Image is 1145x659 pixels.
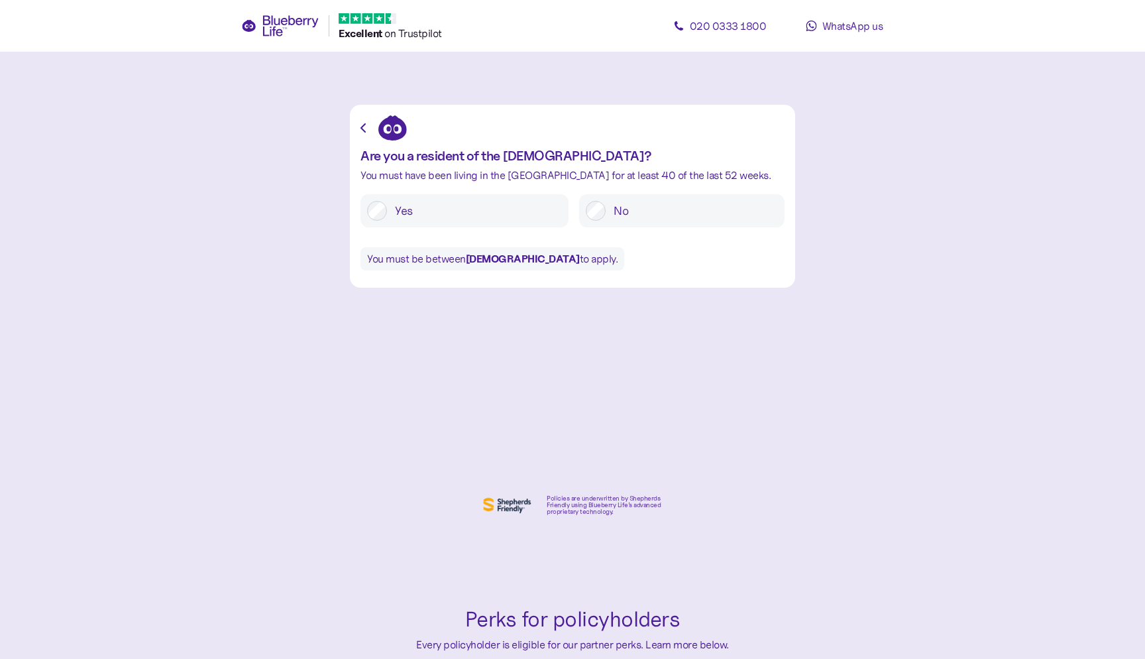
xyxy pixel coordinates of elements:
label: No [606,201,778,221]
div: Every policyholder is eligible for our partner perks. Learn more below. [356,636,789,653]
div: Are you a resident of the [DEMOGRAPHIC_DATA]? [360,149,785,163]
div: You must have been living in the [GEOGRAPHIC_DATA] for at least 40 of the last 52 weeks. [360,170,785,181]
span: on Trustpilot [384,27,442,40]
span: WhatsApp us [822,19,883,32]
span: Excellent ️ [339,27,384,40]
label: Yes [387,201,562,221]
div: You must be between to apply. [360,247,624,270]
div: Policies are underwritten by Shepherds Friendly using Blueberry Life’s advanced proprietary techn... [547,495,665,515]
div: Perks for policyholders [356,603,789,636]
a: WhatsApp us [785,13,904,39]
span: 020 0333 1800 [690,19,767,32]
a: 020 0333 1800 [660,13,779,39]
b: [DEMOGRAPHIC_DATA] [466,252,580,265]
img: Shephers Friendly [480,495,533,516]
